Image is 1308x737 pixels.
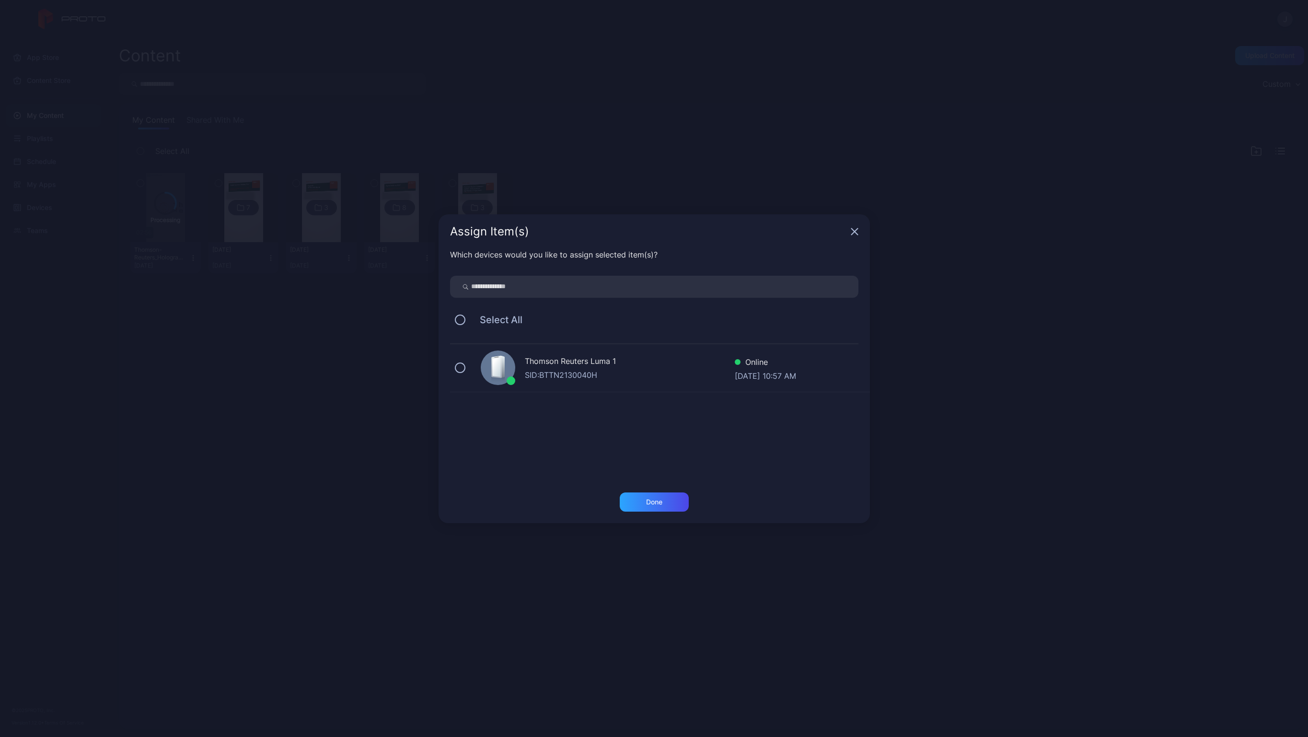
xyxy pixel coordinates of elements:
div: Assign Item(s) [450,226,847,237]
div: Done [646,498,662,506]
div: Thomson Reuters Luma 1 [525,355,735,369]
div: Online [735,356,796,370]
button: Done [620,492,689,512]
span: Select All [470,314,522,326]
div: SID: BTTN2130040H [525,369,735,381]
div: Which devices would you like to assign selected item(s)? [450,249,858,260]
div: [DATE] 10:57 AM [735,370,796,380]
